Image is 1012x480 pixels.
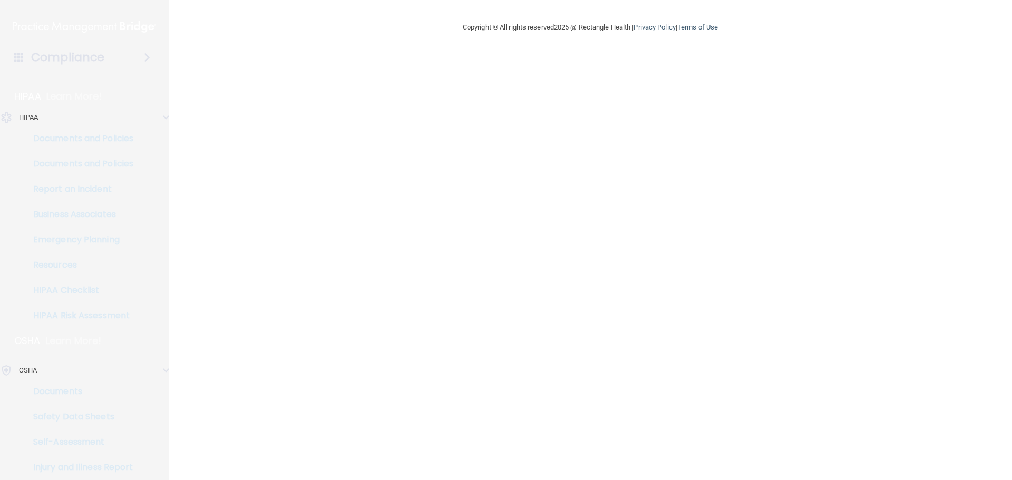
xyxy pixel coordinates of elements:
p: Documents [7,386,151,397]
p: Documents and Policies [7,133,151,144]
div: Copyright © All rights reserved 2025 @ Rectangle Health | | [398,11,783,44]
p: Report an Incident [7,184,151,194]
p: HIPAA [14,90,41,103]
p: Self-Assessment [7,437,151,447]
p: Emergency Planning [7,234,151,245]
a: Privacy Policy [634,23,675,31]
p: Safety Data Sheets [7,412,151,422]
p: Learn More! [46,90,102,103]
p: OSHA [19,364,37,377]
p: Learn More! [46,335,102,347]
p: HIPAA Checklist [7,285,151,296]
p: Injury and Illness Report [7,462,151,473]
p: Business Associates [7,209,151,220]
img: PMB logo [13,16,156,37]
a: Terms of Use [677,23,718,31]
p: Documents and Policies [7,159,151,169]
p: Resources [7,260,151,270]
p: OSHA [14,335,41,347]
p: HIPAA [19,111,38,124]
h4: Compliance [31,50,104,65]
p: HIPAA Risk Assessment [7,310,151,321]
